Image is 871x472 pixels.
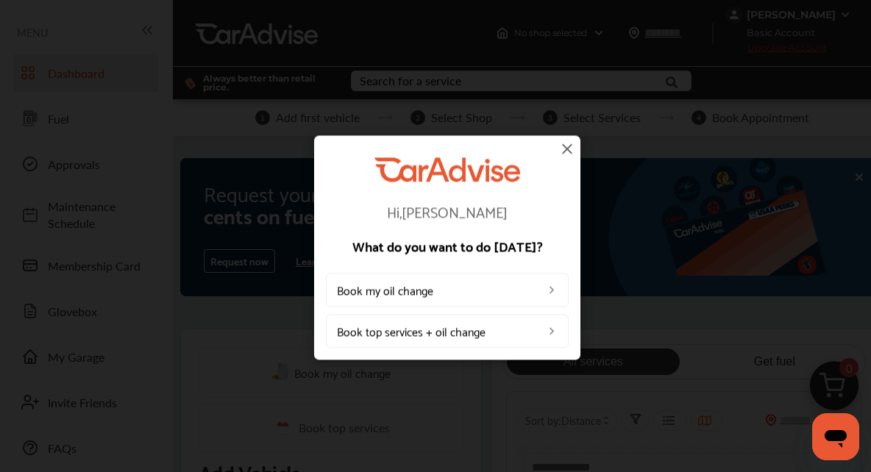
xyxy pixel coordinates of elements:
[558,140,576,157] img: close-icon.a004319c.svg
[546,285,558,296] img: left_arrow_icon.0f472efe.svg
[374,157,520,182] img: CarAdvise Logo
[326,240,569,253] p: What do you want to do [DATE]?
[326,315,569,348] a: Book top services + oil change
[326,204,569,219] p: Hi, [PERSON_NAME]
[546,326,558,337] img: left_arrow_icon.0f472efe.svg
[812,413,859,460] iframe: Button to launch messaging window
[326,273,569,307] a: Book my oil change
